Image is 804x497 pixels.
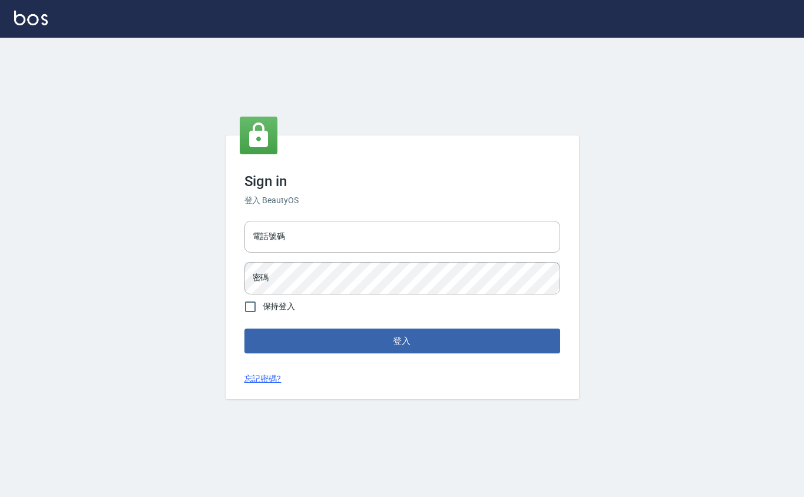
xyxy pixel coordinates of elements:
[244,194,560,207] h6: 登入 BeautyOS
[14,11,48,25] img: Logo
[263,300,296,313] span: 保持登入
[244,173,560,190] h3: Sign in
[244,373,282,385] a: 忘記密碼?
[244,329,560,353] button: 登入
